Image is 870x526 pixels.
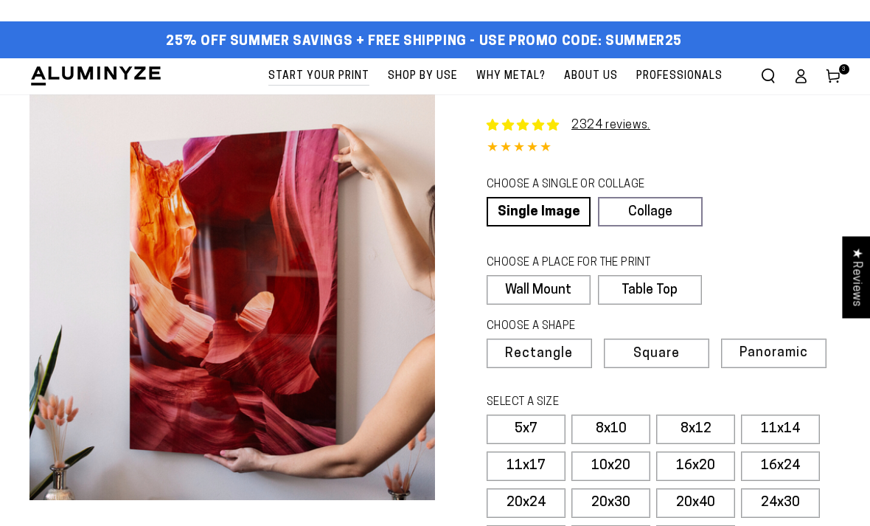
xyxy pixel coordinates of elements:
[571,488,650,518] label: 20x30
[476,67,546,86] span: Why Metal?
[557,58,625,94] a: About Us
[629,58,730,94] a: Professionals
[564,67,618,86] span: About Us
[487,275,591,305] label: Wall Mount
[598,275,702,305] label: Table Top
[487,197,591,226] a: Single Image
[571,451,650,481] label: 10x20
[487,138,841,159] div: 4.85 out of 5.0 stars
[29,65,162,87] img: Aluminyze
[469,58,553,94] a: Why Metal?
[656,415,735,444] label: 8x12
[752,60,784,92] summary: Search our site
[487,255,688,271] legend: CHOOSE A PLACE FOR THE PRINT
[741,415,820,444] label: 11x14
[487,451,565,481] label: 11x17
[656,451,735,481] label: 16x20
[571,120,650,131] a: 2324 reviews.
[388,67,458,86] span: Shop By Use
[636,67,723,86] span: Professionals
[842,64,846,75] span: 3
[633,347,680,361] span: Square
[487,319,690,335] legend: CHOOSE A SHAPE
[739,346,808,360] span: Panoramic
[741,451,820,481] label: 16x24
[656,488,735,518] label: 20x40
[487,488,565,518] label: 20x24
[741,488,820,518] label: 24x30
[842,236,870,318] div: Click to open Judge.me floating reviews tab
[166,34,682,50] span: 25% off Summer Savings + Free Shipping - Use Promo Code: SUMMER25
[268,67,369,86] span: Start Your Print
[571,415,650,444] label: 8x10
[505,347,573,361] span: Rectangle
[487,395,693,411] legend: SELECT A SIZE
[487,415,565,444] label: 5x7
[487,177,689,193] legend: CHOOSE A SINGLE OR COLLAGE
[380,58,465,94] a: Shop By Use
[598,197,702,226] a: Collage
[261,58,377,94] a: Start Your Print
[487,117,650,134] a: 2324 reviews.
